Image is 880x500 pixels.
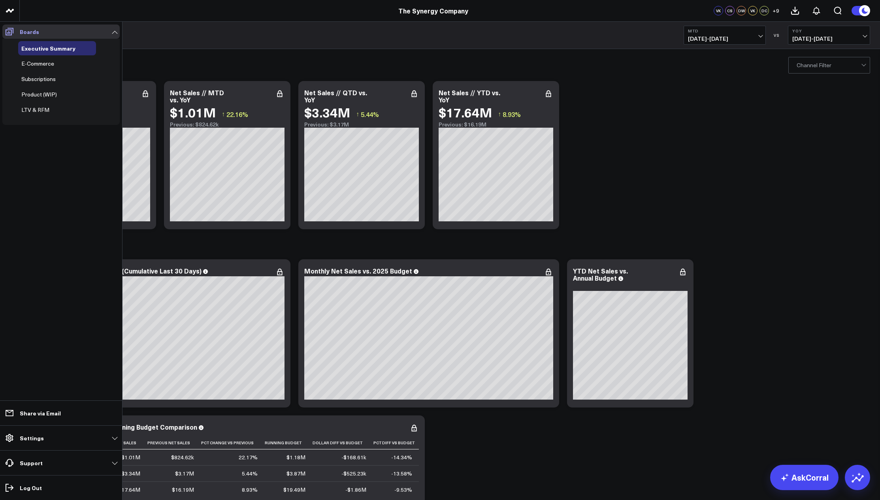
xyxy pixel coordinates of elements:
a: AskCorral [770,465,839,490]
div: Net Sales // MTD vs. YoY [170,88,224,104]
th: Previous Net Sales [147,436,201,449]
a: E-Commerce [21,60,54,67]
th: Pct Diff Vs Budget [373,436,419,449]
div: $1.01M [121,453,140,461]
div: Monthly Net Sales vs. 2025 Budget [304,266,412,275]
div: 8.93% [242,486,258,494]
span: Subscriptions [21,75,56,83]
span: 22.16% [226,110,248,119]
a: Subscriptions [21,76,56,82]
div: $1.01M [170,105,216,119]
div: $3.34M [121,470,140,477]
div: VK [748,6,758,15]
a: Product (WIP) [21,91,57,98]
div: $17.64M [439,105,492,119]
div: -$168.61k [341,453,366,461]
a: Log Out [2,481,120,495]
div: $3.34M [304,105,350,119]
div: $19.49M [283,486,305,494]
div: -13.58% [391,470,412,477]
div: Previous: $3.17M [304,121,419,128]
b: MTD [688,28,761,33]
div: -9.53% [394,486,412,494]
div: 5.44% [242,470,258,477]
div: YTD Net Sales vs. Annual Budget [573,266,628,282]
div: VS [770,33,784,38]
div: -14.34% [391,453,412,461]
div: Previous: $824.62k [170,121,285,128]
div: $824.62k [171,453,194,461]
p: Share via Email [20,410,61,416]
div: Net Sales // QTD vs. YoY [304,88,367,104]
div: Net Sales // YTD vs. YoY [439,88,500,104]
button: YoY[DATE]-[DATE] [788,26,870,45]
button: MTD[DATE]-[DATE] [684,26,766,45]
a: Executive Summary [21,45,75,51]
div: CS [725,6,735,15]
div: $3.87M [286,470,305,477]
span: 8.93% [503,110,521,119]
a: LTV & RFM [21,107,49,113]
span: + 9 [773,8,779,13]
p: Support [20,460,43,466]
p: Settings [20,435,44,441]
th: Net Sales [115,436,147,449]
span: [DATE] - [DATE] [792,36,866,42]
div: $17.64M [118,486,140,494]
p: Boards [20,28,39,35]
b: YoY [792,28,866,33]
div: $1.18M [286,453,305,461]
span: ↑ [356,109,359,119]
div: -$525.23k [341,470,366,477]
div: 22.17% [239,453,258,461]
span: LTV & RFM [21,106,49,113]
div: $16.19M [172,486,194,494]
span: 5.44% [361,110,379,119]
div: DW [737,6,746,15]
div: -$1.86M [345,486,366,494]
span: ↑ [498,109,501,119]
span: ↑ [222,109,225,119]
th: Pct Change Vs Previous [201,436,265,449]
span: Executive Summary [21,44,75,52]
span: [DATE] - [DATE] [688,36,761,42]
th: Running Budget [265,436,313,449]
p: Log Out [20,485,42,491]
button: +9 [771,6,780,15]
div: VK [714,6,723,15]
th: Dollar Diff Vs Budget [313,436,373,449]
div: DC [759,6,769,15]
a: The Synergy Company [398,6,468,15]
div: Previous: $16.19M [439,121,553,128]
div: $3.17M [175,470,194,477]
